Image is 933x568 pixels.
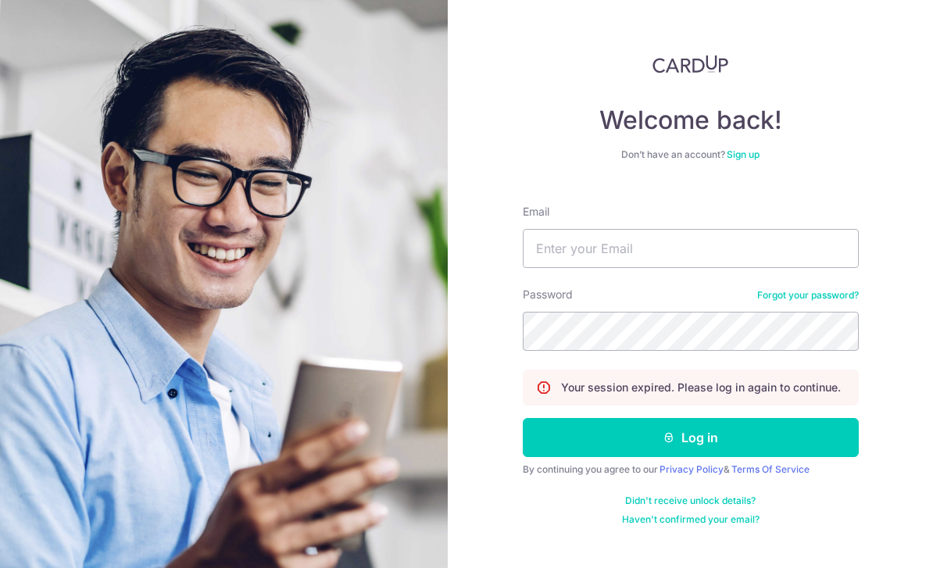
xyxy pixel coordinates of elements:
[523,287,573,302] label: Password
[523,105,859,136] h4: Welcome back!
[731,463,810,475] a: Terms Of Service
[757,289,859,302] a: Forgot your password?
[523,148,859,161] div: Don’t have an account?
[561,380,841,395] p: Your session expired. Please log in again to continue.
[625,495,756,507] a: Didn't receive unlock details?
[523,463,859,476] div: By continuing you agree to our &
[523,418,859,457] button: Log in
[660,463,724,475] a: Privacy Policy
[622,513,760,526] a: Haven't confirmed your email?
[523,204,549,220] label: Email
[523,229,859,268] input: Enter your Email
[727,148,760,160] a: Sign up
[652,55,729,73] img: CardUp Logo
